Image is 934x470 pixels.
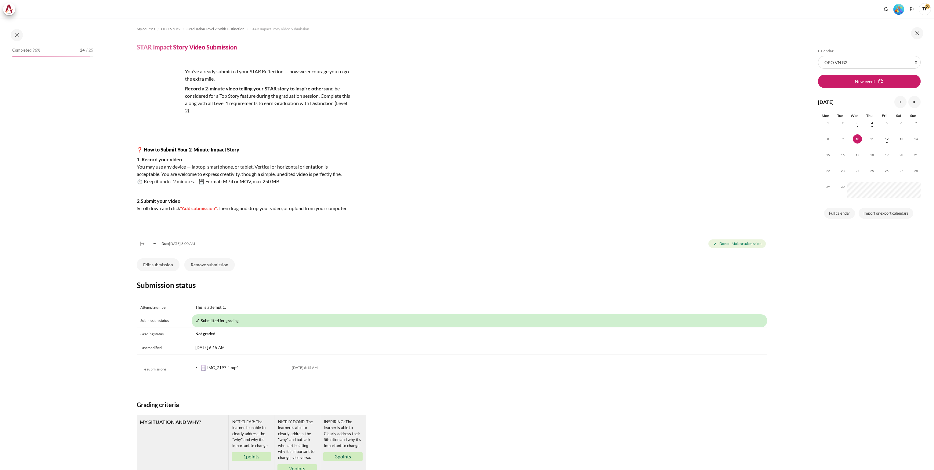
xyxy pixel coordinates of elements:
a: Thursday, 4 September events [867,121,877,125]
div: Level #5 [893,3,904,15]
h4: [DATE] [818,98,834,106]
span: 13 [897,134,906,144]
a: Level #5 [891,3,907,15]
span: OPO VN B2 [161,26,180,32]
a: Full calendar [824,208,855,219]
span: 18 [867,150,877,159]
span: Sun [910,113,916,118]
img: IMG_7197 4.mp4 [200,365,206,371]
td: Submitted for grading [192,314,767,327]
span: 3 [335,454,338,459]
th: Last modified [137,341,192,355]
span: Tue [837,113,843,118]
th: File submissions [137,355,192,384]
p: Scroll down and click Then drag and drop your video, or upload from your computer. [137,197,350,212]
h4: Grading criteria [137,400,767,409]
span: 10 [853,134,862,144]
span: Wed [851,113,859,118]
span: 7 [911,118,921,128]
div: Completion requirements for STAR Impact Story Video Submission [708,238,767,249]
div: NOT CLEAR: The learner is unable to clearly address the "why" and why it's important to change. [232,418,271,450]
span: TP [919,3,931,15]
button: Edit submission [137,258,179,271]
span: 25 [867,166,877,175]
span: Thu [866,113,873,118]
a: User menu [919,3,931,15]
div: points [323,452,363,461]
span: 27 [897,166,906,175]
h5: Calendar [818,49,921,53]
div: points [232,452,271,461]
div: 96% [12,56,90,57]
button: Remove submission [184,258,235,271]
a: OPO VN B2 [161,25,180,33]
div: NICELY DONE: The learner is able to clearly address the "why" and but lack when articulating why ... [277,418,317,461]
img: wsed [137,68,183,114]
span: 3 [853,118,862,128]
td: Today [847,134,862,150]
span: Graduation Level 2: With Distinction [186,26,244,32]
h4: STAR Impact Story Video Submission [137,43,237,51]
p: You may use any device — laptop, smartphone, or tablet. Vertical or horizontal orientation is acc... [137,156,350,185]
span: 6 [897,118,906,128]
span: 17 [853,150,862,159]
a: Friday, 12 September events [882,137,891,141]
span: 26 [882,166,891,175]
td: This is attempt 1. [192,301,767,314]
strong: ❓ How to Submit Your 2-Minute Impact Story [137,147,239,152]
span: 14 [911,134,921,144]
strong: Done: [719,241,729,246]
img: Architeck [5,5,13,14]
th: Attempt number [137,301,192,314]
a: STAR Impact Story Video Submission [251,25,309,33]
span: "Add submission" [180,205,217,211]
span: New event [855,78,875,85]
div: [DATE] 8:00 AM [148,241,195,246]
a: Wednesday, 3 September events [853,121,862,125]
span: 30 [838,182,847,191]
strong: 2.Submit your video [137,198,180,204]
a: IMG_7197 4.mp4 [207,365,239,370]
a: Architeck Architeck [3,3,18,15]
span: 19 [882,150,891,159]
span: Make a submission [732,241,762,246]
div: Show notification window with no new notifications [881,5,890,14]
a: My courses [137,25,155,33]
span: 8 [824,134,833,144]
span: 22 [824,166,833,175]
p: and be considered for a Top Story feature during the graduation session. Complete this along with... [137,85,350,114]
h3: Submission status [137,280,767,290]
span: 9 [838,134,847,144]
td: [DATE] 6:15 AM [192,341,767,355]
th: Submission status [137,314,192,327]
section: Blocks [818,49,921,220]
span: 24 [853,166,862,175]
p: You’ve already submitted your STAR Reflection — now we encourage you to go the extra mile. [137,68,350,82]
span: 1 [243,454,246,459]
strong: Record a 2-minute video telling your STAR story to inspire others [185,86,326,91]
td: Not graded [192,327,767,341]
span: 15 [824,150,833,159]
span: 21 [911,150,921,159]
span: 20 [897,150,906,159]
span: / 25 [86,47,93,53]
span: 28 [911,166,921,175]
span: 29 [824,182,833,191]
span: 23 [838,166,847,175]
strong: Due: [161,241,169,246]
div: [DATE] 6:15 AM [208,365,763,370]
span: My courses [137,26,155,32]
span: Mon [822,113,829,118]
nav: Navigation bar [137,24,767,34]
strong: 1. Record your video [137,156,182,162]
span: 16 [838,150,847,159]
span: 2 [838,118,847,128]
span: Fri [882,113,886,118]
img: Level #5 [893,4,904,15]
span: 24 [80,47,85,53]
span: Sat [896,113,901,118]
span: 5 [882,118,891,128]
button: New event [818,75,921,88]
span: 1 [824,118,833,128]
span: Completed 96% [12,47,40,53]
